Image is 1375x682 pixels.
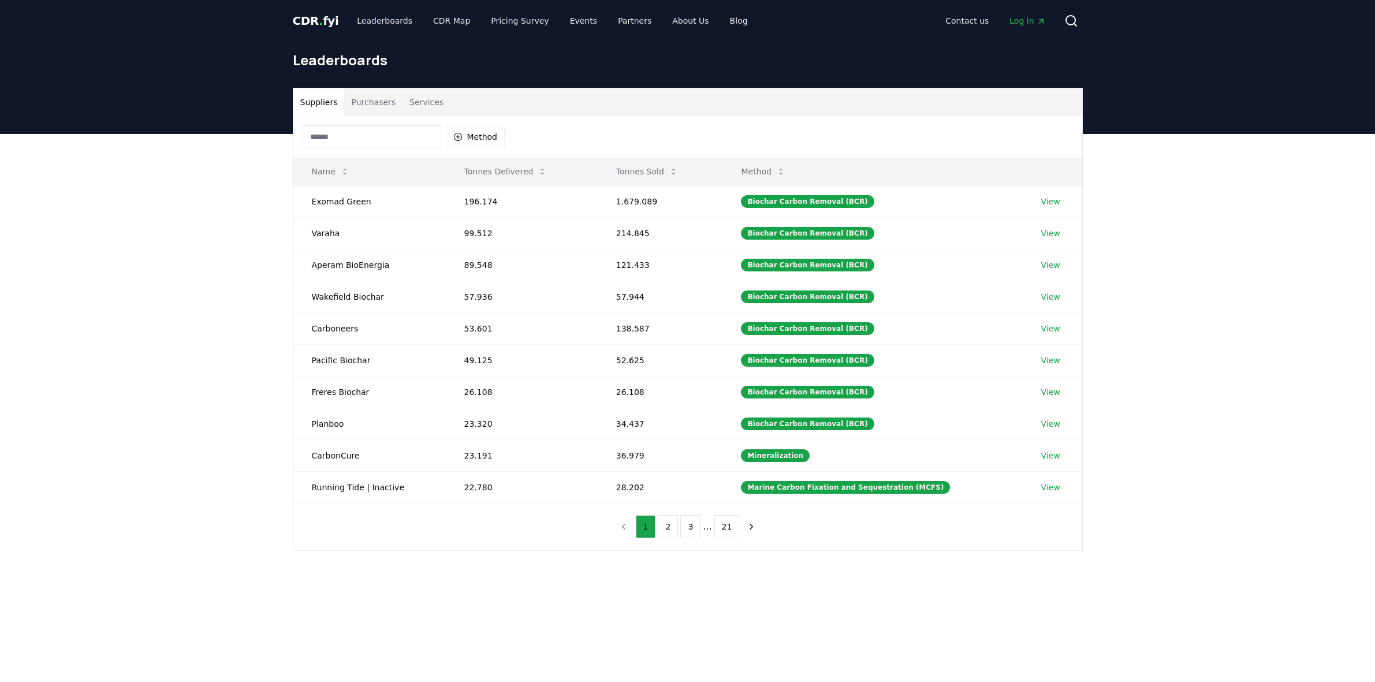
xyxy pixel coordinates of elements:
td: 121.433 [598,249,723,281]
button: 3 [680,515,700,538]
button: Suppliers [293,88,345,116]
td: CarbonCure [293,439,446,471]
button: 21 [714,515,740,538]
button: Services [403,88,450,116]
td: 26.108 [598,376,723,408]
td: 89.548 [446,249,598,281]
div: Biochar Carbon Removal (BCR) [741,354,874,367]
div: Biochar Carbon Removal (BCR) [741,322,874,335]
a: Events [561,10,606,31]
a: View [1041,291,1060,303]
a: CDR.fyi [293,13,339,29]
td: 99.512 [446,217,598,249]
div: Mineralization [741,449,810,462]
button: Method [732,160,795,183]
nav: Main [936,10,1054,31]
a: View [1041,450,1060,461]
button: 2 [658,515,678,538]
td: Wakefield Biochar [293,281,446,312]
div: Biochar Carbon Removal (BCR) [741,227,874,240]
td: 52.625 [598,344,723,376]
button: next page [741,515,761,538]
td: 1.679.089 [598,185,723,217]
td: 53.601 [446,312,598,344]
a: View [1041,355,1060,366]
td: 34.437 [598,408,723,439]
span: CDR fyi [293,14,339,28]
div: Biochar Carbon Removal (BCR) [741,386,874,398]
td: 28.202 [598,471,723,503]
span: . [319,14,323,28]
a: Contact us [936,10,998,31]
a: View [1041,228,1060,239]
td: Freres Biochar [293,376,446,408]
a: Partners [609,10,661,31]
td: Pacific Biochar [293,344,446,376]
td: Exomad Green [293,185,446,217]
button: Tonnes Delivered [455,160,557,183]
h1: Leaderboards [293,51,1083,69]
td: 138.587 [598,312,723,344]
td: Aperam BioEnergia [293,249,446,281]
button: Name [303,160,359,183]
td: 22.780 [446,471,598,503]
td: 57.944 [598,281,723,312]
nav: Main [348,10,757,31]
td: 23.320 [446,408,598,439]
td: Varaha [293,217,446,249]
a: Leaderboards [348,10,422,31]
td: 26.108 [446,376,598,408]
a: CDR Map [424,10,479,31]
td: Carboneers [293,312,446,344]
div: Biochar Carbon Removal (BCR) [741,259,874,271]
a: Pricing Survey [482,10,558,31]
button: Tonnes Sold [607,160,687,183]
button: Method [446,128,505,146]
td: 36.979 [598,439,723,471]
a: Blog [721,10,757,31]
div: Biochar Carbon Removal (BCR) [741,290,874,303]
td: 23.191 [446,439,598,471]
span: Log in [1009,15,1045,27]
div: Biochar Carbon Removal (BCR) [741,418,874,430]
a: View [1041,386,1060,398]
td: Running Tide | Inactive [293,471,446,503]
a: View [1041,323,1060,334]
td: Planboo [293,408,446,439]
a: View [1041,418,1060,430]
a: View [1041,259,1060,271]
li: ... [703,520,711,534]
a: View [1041,196,1060,207]
a: About Us [663,10,718,31]
td: 214.845 [598,217,723,249]
a: Log in [1000,10,1054,31]
td: 57.936 [446,281,598,312]
button: Purchasers [344,88,403,116]
button: 1 [636,515,656,538]
td: 49.125 [446,344,598,376]
div: Marine Carbon Fixation and Sequestration (MCFS) [741,481,950,494]
a: View [1041,482,1060,493]
div: Biochar Carbon Removal (BCR) [741,195,874,208]
td: 196.174 [446,185,598,217]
